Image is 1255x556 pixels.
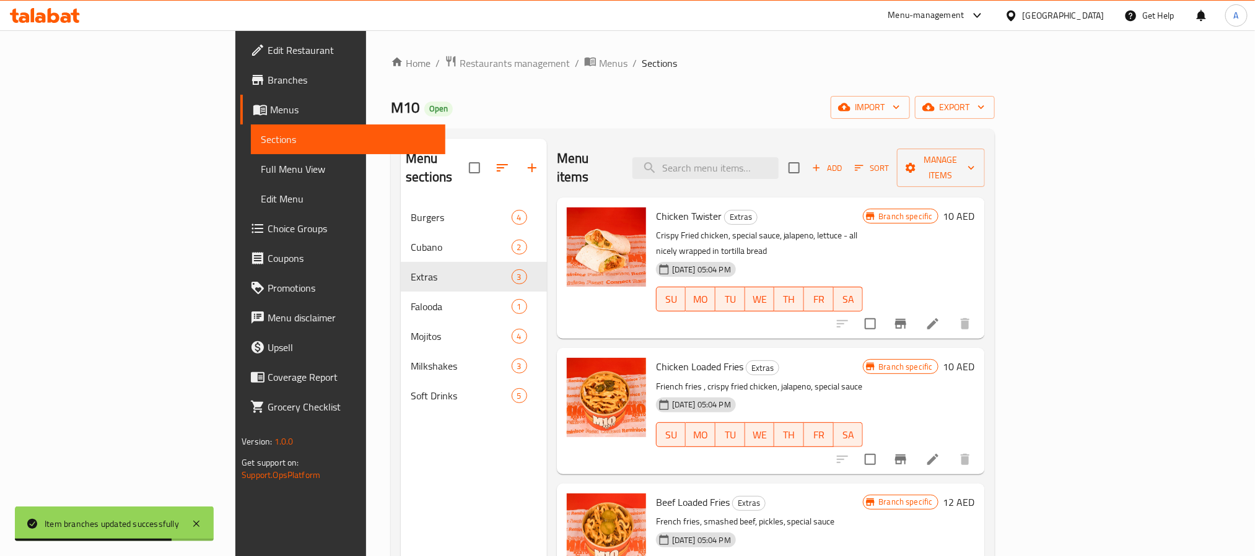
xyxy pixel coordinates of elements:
[667,534,736,546] span: [DATE] 05:04 PM
[251,184,445,214] a: Edit Menu
[847,159,897,178] span: Sort items
[1023,9,1104,22] div: [GEOGRAPHIC_DATA]
[268,251,435,266] span: Coupons
[401,262,547,292] div: Extras3
[750,426,770,444] span: WE
[720,426,740,444] span: TU
[575,56,579,71] li: /
[656,514,864,529] p: French fries, smashed beef, pickles, special sauce
[242,454,299,471] span: Get support on:
[804,422,834,447] button: FR
[411,358,511,373] span: Milkshakes
[632,56,637,71] li: /
[268,280,435,295] span: Promotions
[240,214,445,243] a: Choice Groups
[411,269,511,284] div: Extras
[925,100,985,115] span: export
[873,361,937,373] span: Branch specific
[45,517,179,531] div: Item branches updated successfully
[915,96,995,119] button: export
[691,290,711,308] span: MO
[567,358,646,437] img: Chicken Loaded Fries
[274,433,294,450] span: 1.0.0
[691,426,711,444] span: MO
[686,422,715,447] button: MO
[662,426,681,444] span: SU
[401,198,547,415] nav: Menu sections
[268,399,435,414] span: Grocery Checklist
[512,241,527,253] span: 2
[715,287,745,311] button: TU
[512,210,527,225] div: items
[779,426,799,444] span: TH
[686,287,715,311] button: MO
[656,287,686,311] button: SU
[873,496,937,508] span: Branch specific
[411,299,511,314] span: Falooda
[240,362,445,392] a: Coverage Report
[240,392,445,422] a: Grocery Checklist
[1234,9,1239,22] span: A
[401,232,547,262] div: Cubano2
[240,65,445,95] a: Branches
[251,154,445,184] a: Full Menu View
[750,290,770,308] span: WE
[925,316,940,331] a: Edit menu item
[715,422,745,447] button: TU
[857,446,883,472] span: Select to update
[512,390,527,402] span: 5
[261,132,435,147] span: Sections
[733,496,765,510] span: Extras
[401,351,547,381] div: Milkshakes3
[242,467,320,483] a: Support.OpsPlatform
[873,211,937,222] span: Branch specific
[512,269,527,284] div: items
[411,210,511,225] span: Burgers
[725,210,757,224] span: Extras
[656,228,864,259] p: Crispy Fried chicken, special sauce, jalapeno, lettuce - all nicely wrapped in tortilla bread
[517,153,547,183] button: Add section
[804,287,834,311] button: FR
[839,290,859,308] span: SA
[411,388,511,403] span: Soft Drinks
[240,35,445,65] a: Edit Restaurant
[779,290,799,308] span: TH
[268,72,435,87] span: Branches
[242,433,272,450] span: Version:
[834,287,864,311] button: SA
[632,157,779,179] input: search
[512,329,527,344] div: items
[656,207,722,225] span: Chicken Twister
[809,426,829,444] span: FR
[512,299,527,314] div: items
[745,287,775,311] button: WE
[834,422,864,447] button: SA
[567,207,646,287] img: Chicken Twister
[656,493,730,511] span: Beef Loaded Fries
[943,358,975,375] h6: 10 AED
[807,159,847,178] span: Add item
[268,43,435,58] span: Edit Restaurant
[512,388,527,403] div: items
[268,310,435,325] span: Menu disclaimer
[746,360,779,375] div: Extras
[745,422,775,447] button: WE
[807,159,847,178] button: Add
[461,155,488,181] span: Select all sections
[886,445,916,474] button: Branch-specific-item
[950,309,980,339] button: delete
[662,290,681,308] span: SU
[261,162,435,176] span: Full Menu View
[774,422,804,447] button: TH
[810,161,844,175] span: Add
[855,161,889,175] span: Sort
[839,426,859,444] span: SA
[907,152,975,183] span: Manage items
[809,290,829,308] span: FR
[512,212,527,224] span: 4
[261,191,435,206] span: Edit Menu
[656,357,743,376] span: Chicken Loaded Fries
[656,379,864,394] p: Friench fries , crispy fried chicken, jalapeno, special sauce
[401,202,547,232] div: Burgers4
